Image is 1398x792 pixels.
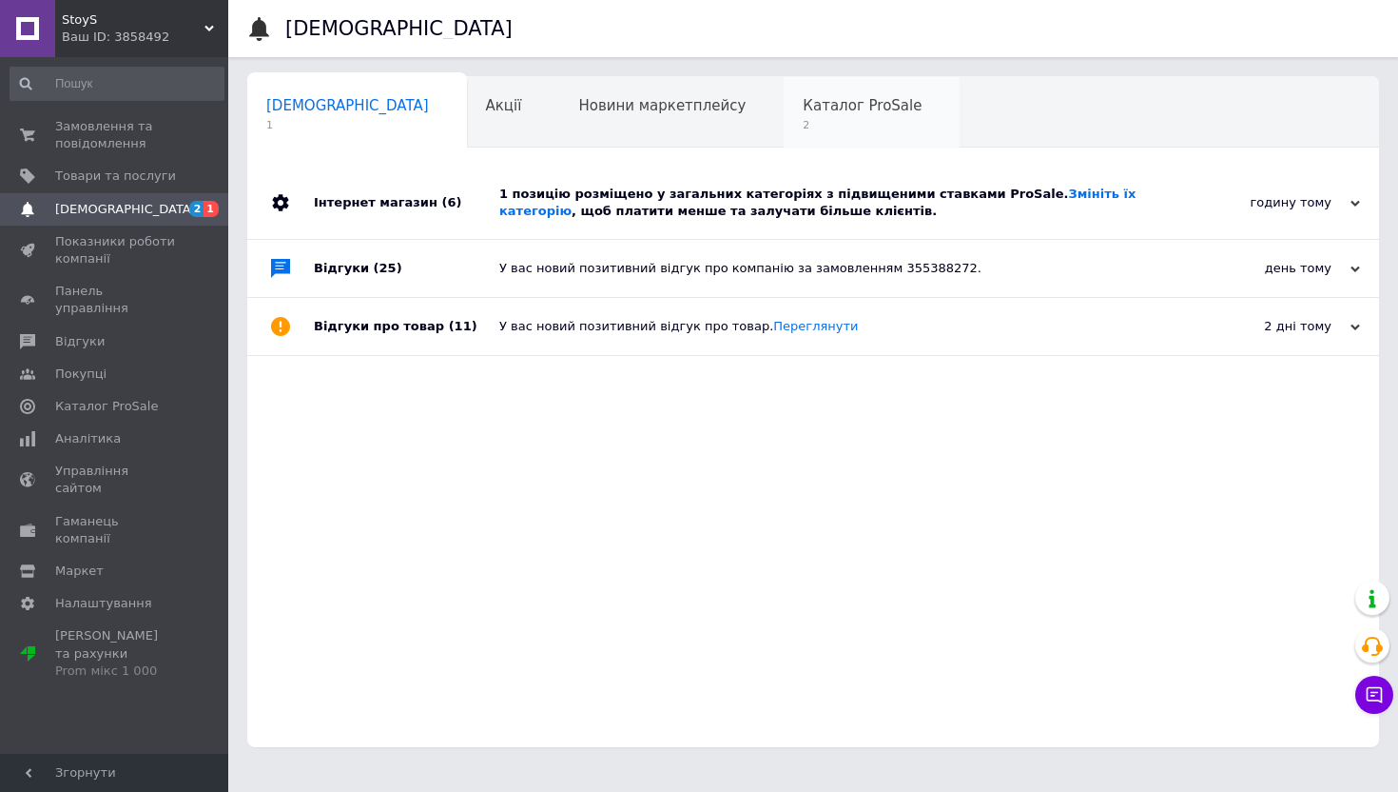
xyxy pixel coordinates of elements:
div: день тому [1170,260,1360,277]
div: Prom мікс 1 000 [55,663,176,680]
span: 1 [204,201,219,217]
div: Інтернет магазин [314,167,499,239]
span: 1 [266,118,429,132]
span: (25) [374,261,402,275]
h1: [DEMOGRAPHIC_DATA] [285,17,513,40]
span: Каталог ProSale [55,398,158,415]
span: Покупці [55,366,107,383]
div: У вас новий позитивний відгук про компанію за замовленням 355388272. [499,260,1170,277]
span: (6) [441,195,461,209]
span: [DEMOGRAPHIC_DATA] [55,201,196,218]
div: У вас новий позитивний відгук про товар. [499,318,1170,335]
div: годину тому [1170,194,1360,211]
span: 2 [189,201,204,217]
span: [PERSON_NAME] та рахунки [55,627,176,680]
a: Переглянути [773,319,858,333]
span: Аналітика [55,430,121,447]
span: Маркет [55,563,104,580]
div: Ваш ID: 3858492 [62,29,228,46]
span: Новини маркетплейсу [578,97,746,114]
span: Товари та послуги [55,168,176,185]
span: Відгуки [55,333,105,350]
div: 1 позицію розміщено у загальних категоріях з підвищеними ставками ProSale. , щоб платити менше та... [499,186,1170,220]
div: Відгуки про товар [314,298,499,355]
button: Чат з покупцем [1355,676,1393,714]
span: Налаштування [55,595,152,612]
span: Каталог ProSale [803,97,922,114]
div: 2 дні тому [1170,318,1360,335]
span: Замовлення та повідомлення [55,118,176,152]
span: Управління сайтом [55,463,176,497]
span: (11) [449,319,477,333]
span: StoyS [62,11,204,29]
span: 2 [803,118,922,132]
span: Показники роботи компанії [55,233,176,267]
input: Пошук [10,67,224,101]
span: Гаманець компанії [55,513,176,547]
span: Акції [486,97,522,114]
div: Відгуки [314,240,499,297]
span: [DEMOGRAPHIC_DATA] [266,97,429,114]
span: Панель управління [55,283,176,317]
